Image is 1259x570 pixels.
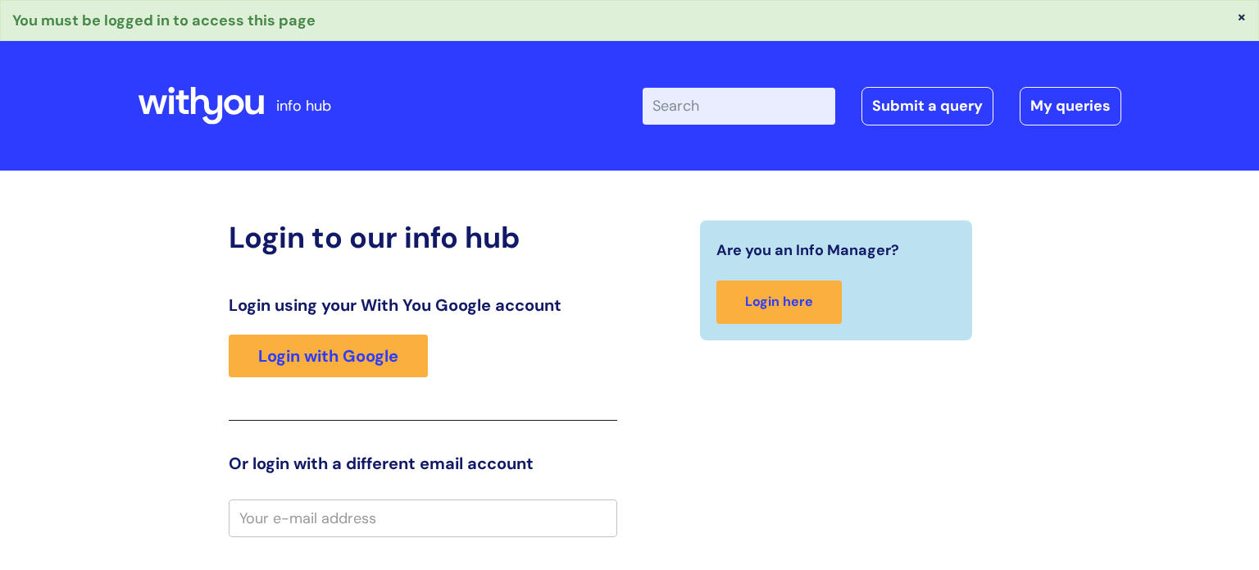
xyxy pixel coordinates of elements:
h3: Or login with a different email account [229,454,617,473]
a: Login with Google [229,335,428,377]
input: Search [643,88,835,124]
a: Submit a query [861,87,993,125]
h2: Login to our info hub [229,220,617,255]
button: × [1237,9,1247,24]
a: My queries [1020,87,1121,125]
a: Login here [716,280,842,324]
input: Your e-mail address [229,499,617,537]
span: Are you an Info Manager? [716,237,899,263]
p: info hub [276,93,331,119]
h3: Login using your With You Google account [229,295,617,315]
